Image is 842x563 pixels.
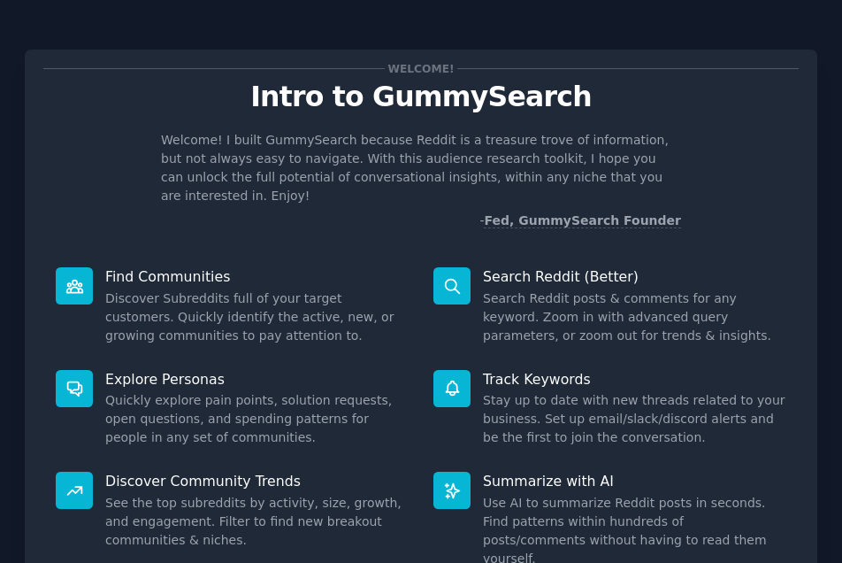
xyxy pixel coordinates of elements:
[105,391,409,447] dd: Quickly explore pain points, solution requests, open questions, and spending patterns for people ...
[105,267,409,286] p: Find Communities
[385,59,457,78] span: Welcome!
[483,472,786,490] p: Summarize with AI
[43,81,799,112] p: Intro to GummySearch
[483,370,786,389] p: Track Keywords
[105,370,409,389] p: Explore Personas
[483,289,786,345] dd: Search Reddit posts & comments for any keyword. Zoom in with advanced query parameters, or zoom o...
[479,212,681,230] div: -
[105,289,409,345] dd: Discover Subreddits full of your target customers. Quickly identify the active, new, or growing c...
[483,267,786,286] p: Search Reddit (Better)
[483,391,786,447] dd: Stay up to date with new threads related to your business. Set up email/slack/discord alerts and ...
[161,131,681,205] p: Welcome! I built GummySearch because Reddit is a treasure trove of information, but not always ea...
[105,494,409,550] dd: See the top subreddits by activity, size, growth, and engagement. Filter to find new breakout com...
[484,213,681,228] a: Fed, GummySearch Founder
[105,472,409,490] p: Discover Community Trends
